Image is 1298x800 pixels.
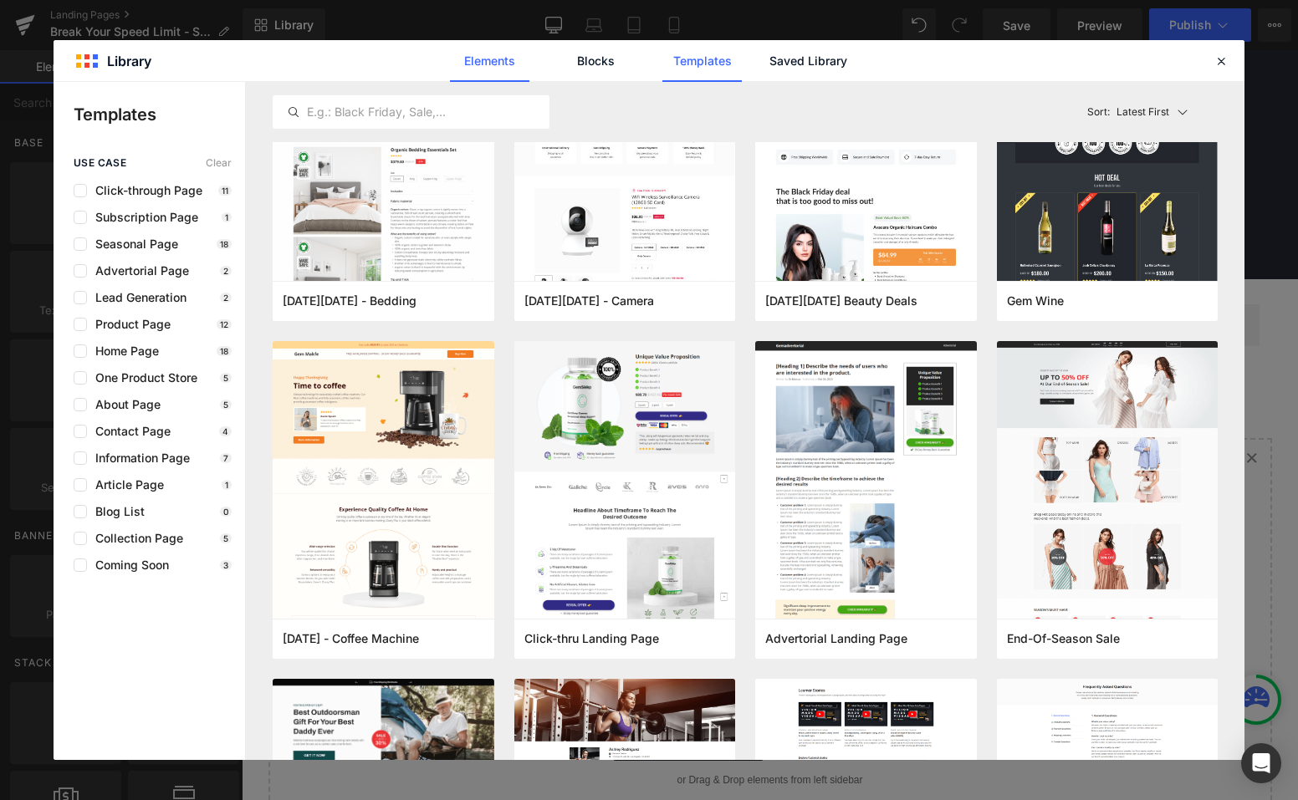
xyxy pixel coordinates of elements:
span: Collection Page [87,532,183,545]
p: Templates [74,102,245,127]
span: Contact Page [87,425,171,438]
a: Templates [662,40,742,82]
span: Lead Generation [87,291,187,304]
a: Saved Library [769,40,848,82]
span: Home Page [87,344,159,358]
span: Advertorial Landing Page [765,631,907,646]
span: Click-through Page [87,184,202,197]
p: 7 [220,453,232,463]
span: Black Friday - Camera [524,293,654,308]
a: Add Single Section [535,677,686,711]
p: 2 [220,266,232,276]
p: 11 [218,186,232,196]
span: Article Page [87,478,164,492]
p: 18 [217,239,232,249]
p: 1 [222,480,232,490]
a: Explore Blocks [371,677,522,711]
span: Cyber Monday - Bedding [283,293,416,308]
span: Select your layout [219,415,838,476]
span: Subscription Page [87,211,198,224]
div: Open Intercom Messenger [1241,743,1281,783]
span: Thanksgiving - Coffee Machine [283,631,419,646]
p: 1 [222,212,232,222]
p: 5 [220,373,232,383]
span: Product Page [87,318,171,331]
span: Blog List [87,505,145,518]
p: 4 [219,426,232,436]
span: Click-thru Landing Page [524,631,659,646]
span: use case [74,157,126,169]
span: Information Page [87,451,190,465]
span: About Page [87,398,161,411]
a: Elements [450,40,529,82]
p: or Drag & Drop elements from left sidebar [54,724,1004,736]
span: Sort: [1087,106,1110,118]
span: Advertorial Page [87,264,189,278]
p: 2 [220,293,232,303]
span: Coming Soon [87,558,169,572]
button: Latest FirstSort:Latest First [1081,95,1219,129]
p: 5 [220,400,232,410]
span: Gem Wine [1007,293,1064,308]
p: 3 [220,560,232,570]
span: Black Friday Beauty Deals [765,293,917,308]
p: 12 [217,319,232,329]
p: 18 [217,346,232,356]
p: 0 [220,507,232,517]
input: E.g.: Black Friday, Sale,... [273,102,549,122]
a: Blocks [556,40,636,82]
span: Seasonal Page [87,237,178,251]
span: One Product Store [87,371,197,385]
p: Latest First [1117,104,1169,120]
span: End-Of-Season Sale [1007,631,1120,646]
span: Clear [206,157,232,169]
p: 5 [220,533,232,543]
